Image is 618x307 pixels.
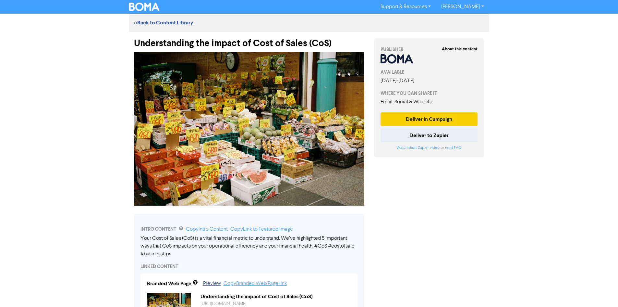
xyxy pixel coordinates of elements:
div: Email, Social & Website [381,98,478,106]
a: Watch short Zapier video [396,146,440,150]
img: BOMA Logo [129,3,160,11]
a: <<Back to Content Library [134,19,193,26]
a: Copy Branded Web Page link [224,281,287,286]
iframe: Chat Widget [537,237,618,307]
div: PUBLISHER [381,46,478,53]
div: or [381,145,478,151]
button: Deliver to Zapier [381,129,478,142]
a: read FAQ [445,146,461,150]
div: INTRO CONTENT [140,225,358,233]
a: [URL][DOMAIN_NAME] [200,301,247,306]
div: WHERE YOU CAN SHARE IT [381,90,478,97]
div: AVAILABLE [381,69,478,76]
div: Understanding the impact of Cost of Sales (CoS) [196,293,356,301]
a: Preview [203,281,221,286]
strong: About this content [442,46,478,52]
div: Understanding the impact of Cost of Sales (CoS) [134,32,364,49]
div: [DATE] - [DATE] [381,77,478,85]
a: [PERSON_NAME] [436,2,489,12]
div: Branded Web Page [147,280,191,288]
button: Deliver in Campaign [381,112,478,126]
div: LINKED CONTENT [140,263,358,270]
a: Copy Link to Featured Image [230,227,293,232]
div: Your Cost of Sales (CoS) is a vital financial metric to understand. We’ve highlighted 5 important... [140,235,358,258]
a: Support & Resources [375,2,436,12]
a: Copy Intro Content [186,227,228,232]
